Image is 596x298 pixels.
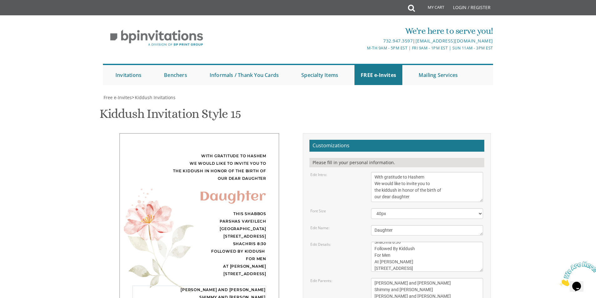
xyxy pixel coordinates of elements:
img: BP Invitation Loft [103,25,210,51]
iframe: chat widget [557,259,596,289]
label: Edit Name: [310,225,329,230]
label: Edit Parents: [310,278,332,283]
h1: Kiddush Invitation Style 15 [99,107,241,125]
label: Font Size [310,208,326,214]
img: Chat attention grabber [3,3,41,27]
a: Informals / Thank You Cards [203,65,285,85]
a: Free e-Invites [103,94,132,100]
span: Kiddush Invitations [135,94,176,100]
a: Benchers [158,65,193,85]
label: Edit Intro: [310,172,327,177]
div: | [233,37,493,45]
a: Mailing Services [412,65,464,85]
h2: Customizations [309,140,484,152]
a: My Cart [414,1,449,16]
div: With gratitude to Hashem We would like to invite you to the kiddush in honor of the birth of our ... [132,152,266,182]
label: Edit Details: [310,242,331,247]
div: We're here to serve you! [233,25,493,37]
span: > [132,94,176,100]
a: Specialty Items [295,65,344,85]
a: 732.947.3597 [383,38,413,44]
a: FREE e-Invites [354,65,402,85]
div: M-Th 9am - 5pm EST | Fri 9am - 1pm EST | Sun 11am - 3pm EST [233,45,493,51]
div: Please fill in your personal information. [309,158,484,167]
textarea: Chayala [371,225,483,235]
a: [EMAIL_ADDRESS][DOMAIN_NAME] [415,38,493,44]
div: This Shabbos Parshas Vayeilech [GEOGRAPHIC_DATA] [STREET_ADDRESS] Shachris 8:30 Followed By Kiddu... [132,210,266,278]
textarea: With gratitude to Hashem We would like to invite you to the kiddush in honor of the birth of our ... [371,172,483,202]
div: Daughter [132,193,266,201]
a: Kiddush Invitations [134,94,176,100]
a: Invitations [109,65,148,85]
span: Free e-Invites [104,94,132,100]
textarea: This Shabbos Parshas Shelach at our home [STREET_ADDRESS] [371,242,483,272]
